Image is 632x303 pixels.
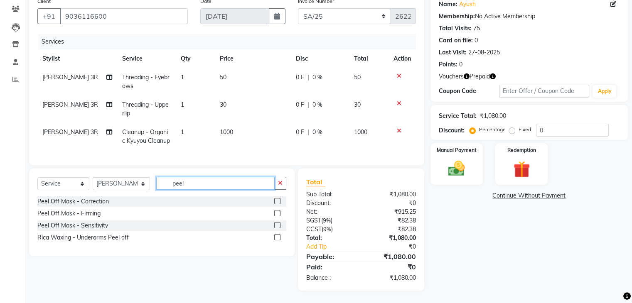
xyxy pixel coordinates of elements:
div: ₹82.38 [361,225,422,234]
button: Apply [593,85,616,98]
div: Points: [439,60,457,69]
label: Fixed [519,126,531,133]
img: _gift.svg [508,159,535,180]
div: ₹1,080.00 [361,252,422,261]
div: Last Visit: [439,48,467,57]
div: ₹1,080.00 [361,190,422,199]
span: 9% [323,226,331,232]
div: Discount: [300,199,361,208]
input: Search by Name/Mobile/Email/Code [60,8,188,24]
span: 50 [354,73,361,81]
div: Peel Off Mask - Sensitivity [37,221,108,230]
span: [PERSON_NAME] 3R [42,101,98,108]
th: Service [117,49,176,68]
th: Stylist [37,49,117,68]
th: Price [215,49,291,68]
div: ₹0 [371,242,422,251]
span: 1 [181,128,184,136]
div: Sub Total: [300,190,361,199]
div: Peel Off Mask - Correction [37,197,109,206]
div: Balance : [300,274,361,282]
div: Total Visits: [439,24,472,33]
a: Continue Without Payment [432,191,626,200]
span: 1000 [354,128,367,136]
div: Service Total: [439,112,477,120]
div: No Active Membership [439,12,620,21]
button: +91 [37,8,61,24]
div: ₹82.38 [361,216,422,225]
div: Payable: [300,252,361,261]
div: Membership: [439,12,475,21]
div: Paid: [300,262,361,272]
div: ₹0 [361,199,422,208]
th: Qty [176,49,215,68]
span: [PERSON_NAME] 3R [42,73,98,81]
span: 0 F [296,128,304,137]
span: | [307,100,309,109]
div: ₹915.25 [361,208,422,216]
div: ₹0 [361,262,422,272]
a: Add Tip [300,242,371,251]
span: 30 [220,101,226,108]
div: ₹1,080.00 [361,234,422,242]
span: Threading - Eyebrows [122,73,170,90]
span: 1 [181,101,184,108]
span: 50 [220,73,226,81]
div: Rica Waxing - Underarms Peel off [37,233,129,242]
span: CGST [306,225,322,233]
div: Card on file: [439,36,473,45]
span: 0 F [296,100,304,109]
span: 9% [323,217,331,224]
div: 27-08-2025 [468,48,500,57]
span: 0 F [296,73,304,82]
span: 0 % [312,73,322,82]
div: Peel Off Mask - Firming [37,209,101,218]
span: SGST [306,217,321,224]
div: Net: [300,208,361,216]
span: 30 [354,101,361,108]
input: Search or Scan [156,177,274,190]
th: Action [389,49,416,68]
span: 1000 [220,128,233,136]
span: Prepaid [470,72,490,81]
label: Manual Payment [437,147,477,154]
div: ₹1,080.00 [361,274,422,282]
div: Total: [300,234,361,242]
span: | [307,73,309,82]
span: | [307,128,309,137]
div: Coupon Code [439,87,499,95]
div: ₹1,080.00 [480,112,506,120]
span: 0 % [312,128,322,137]
th: Disc [291,49,349,68]
div: 0 [475,36,478,45]
img: _cash.svg [443,159,470,178]
div: 0 [459,60,462,69]
div: ( ) [300,216,361,225]
span: 0 % [312,100,322,109]
div: 75 [473,24,480,33]
div: Discount: [439,126,465,135]
input: Enter Offer / Coupon Code [499,85,590,98]
label: Redemption [507,147,536,154]
span: Threading - Upperlip [122,101,169,117]
div: Services [38,34,422,49]
span: Vouchers [439,72,464,81]
label: Percentage [479,126,506,133]
span: 1 [181,73,184,81]
div: ( ) [300,225,361,234]
span: [PERSON_NAME] 3R [42,128,98,136]
span: Cleanup - Organic Kyuyou Cleanup [122,128,170,144]
th: Total [349,49,389,68]
span: Total [306,178,325,186]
